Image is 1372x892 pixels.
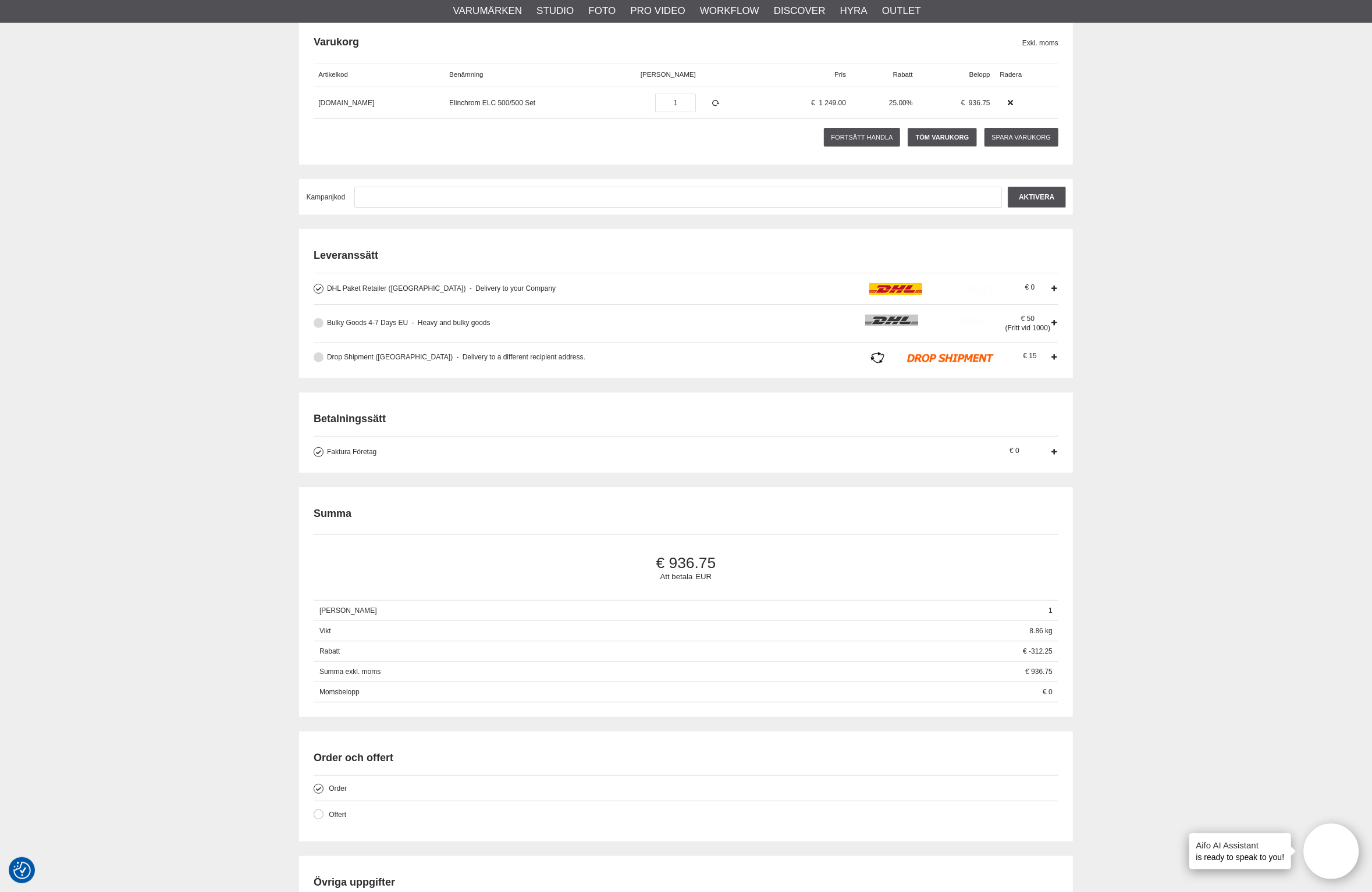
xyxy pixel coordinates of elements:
a: Hyra [840,3,868,19]
span: Faktura Företag [327,448,376,456]
span: 50 [1021,315,1035,323]
span: 936.75 [1019,662,1058,682]
a: Pro Video [630,3,685,19]
span: 25.00% [889,99,913,107]
span: Belopp [969,71,990,78]
span: Bulky Goods 4-7 Days EU [327,319,408,327]
h2: Order och offert [314,751,1058,765]
h2: Betalningssätt [314,412,1058,426]
span: DHL Paket Retailer ([GEOGRAPHIC_DATA]) [327,284,466,292]
span: Delivery to your Company [470,284,556,292]
a: Discover [774,3,826,19]
span: [PERSON_NAME] [314,601,1043,621]
h2: Leveranssätt [314,248,1058,263]
span: 15 [1023,352,1037,360]
a: [DOMAIN_NAME] [318,99,374,107]
span: 8.86 kg [1024,621,1058,641]
span: [PERSON_NAME] [641,71,696,78]
img: icon_dhl.png [869,283,995,295]
span: 0 [1037,682,1058,702]
input: Aktivera [1008,187,1065,208]
span: Rabatt [314,641,1017,662]
img: icon_dropshipments_logo.png [869,352,995,363]
a: Töm varukorg [908,128,977,147]
a: Outlet [882,3,921,19]
button: Samtyckesinställningar [13,860,31,881]
span: -312.25 [1017,641,1058,662]
span: 0 [1010,447,1019,455]
span: Pris [834,71,846,78]
span: Drop Shipment ([GEOGRAPHIC_DATA]) [327,353,453,361]
div: is ready to speak to you! [1189,833,1292,869]
a: Studio [536,3,574,19]
img: Revisit consent button [13,862,31,879]
span: Kampanjkod [307,193,346,201]
span: Offert [329,811,346,819]
h4: Aifo AI Assistant [1196,839,1285,851]
span: 1 [1043,601,1058,621]
span: Rabatt [893,71,913,78]
span: 936.75 [969,99,990,107]
a: Elinchrom ELC 500/500 Set [449,99,535,107]
span: 936.75 [333,554,1039,572]
span: 0 [1025,283,1035,291]
span: (Fritt vid 1000) [1005,324,1050,332]
h2: Övriga uppgifter [314,875,1058,890]
span: Benämning [449,71,483,78]
span: Summa exkl. moms [314,662,1019,682]
span: Exkl. moms [1022,38,1058,48]
span: Order [329,784,347,793]
a: Foto [588,3,616,19]
span: Heavy and bulky goods [412,319,490,327]
a: Fortsätt handla [824,128,901,147]
img: icon_dhl.png [865,315,991,326]
span: 1 249.00 [819,99,846,107]
span: Artikelkod [318,71,348,78]
span: Momsbelopp [314,682,1037,702]
span: EUR [695,572,712,581]
span: Att betala [660,572,693,581]
a: Varumärken [453,3,523,19]
a: Spara varukorg [984,128,1058,147]
span: Radera [1000,71,1022,78]
span: Vikt [314,621,1024,641]
a: Workflow [700,3,759,19]
h2: Varukorg [314,35,1022,49]
span: Delivery to a different recipient address. [457,353,585,361]
h2: Summa [314,506,351,521]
